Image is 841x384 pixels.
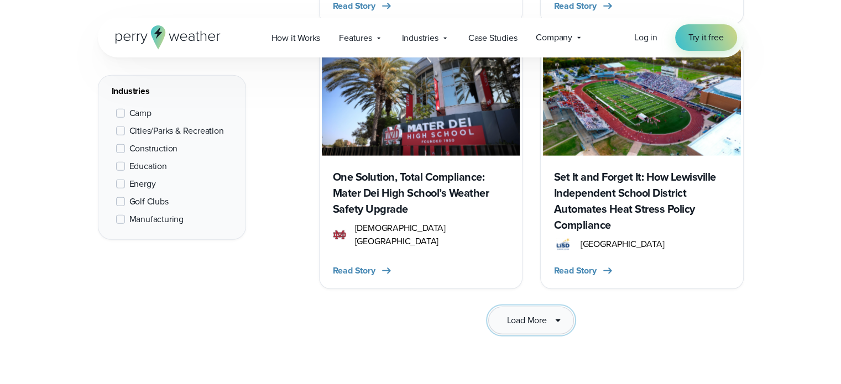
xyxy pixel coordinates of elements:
[339,31,372,45] span: Features
[333,169,509,217] h3: One Solution, Total Compliance: Mater Dei High School’s Weather Safety Upgrade
[333,264,375,277] span: Read Story
[506,314,546,327] span: Load More
[129,213,184,226] span: Manufacturing
[543,45,741,156] img: Lewisville independent
[459,27,527,49] a: Case Studies
[554,238,572,251] img: Lewisville ISD logo
[634,31,657,44] a: Log in
[675,24,737,51] a: Try it free
[112,85,232,98] div: Industries
[468,31,518,45] span: Case Studies
[319,42,523,289] a: One Solution, Total Compliance: Mater Dei High School’s Weather Safety Upgrade [DEMOGRAPHIC_DATA]...
[581,238,665,251] span: [GEOGRAPHIC_DATA]
[129,177,156,191] span: Energy
[355,222,509,248] span: [DEMOGRAPHIC_DATA][GEOGRAPHIC_DATA]
[554,169,730,233] h3: Set It and Forget It: How Lewisville Independent School District Automates Heat Stress Policy Com...
[129,107,152,120] span: Camp
[129,142,178,155] span: Construction
[271,31,321,45] span: How it Works
[488,307,573,334] button: Load More
[536,31,572,44] span: Company
[262,27,330,49] a: How it Works
[402,31,438,45] span: Industries
[129,124,224,138] span: Cities/Parks & Recreation
[688,31,724,44] span: Try it free
[129,160,167,173] span: Education
[554,264,597,277] span: Read Story
[540,42,744,289] a: Lewisville independent Set It and Forget It: How Lewisville Independent School District Automates...
[554,264,614,277] button: Read Story
[333,264,393,277] button: Read Story
[129,195,169,208] span: Golf Clubs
